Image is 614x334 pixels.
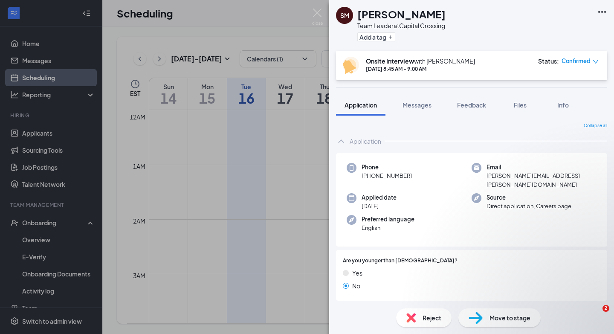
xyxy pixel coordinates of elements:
span: Applied date [362,193,397,202]
span: Feedback [457,101,486,109]
div: [DATE] 8:45 AM - 9:00 AM [366,65,475,73]
span: Reject [423,313,441,322]
span: 2 [602,305,609,312]
h1: [PERSON_NAME] [357,7,446,21]
span: [PERSON_NAME][EMAIL_ADDRESS][PERSON_NAME][DOMAIN_NAME] [487,171,597,189]
span: down [593,59,599,65]
span: Files [514,101,527,109]
span: Info [557,101,569,109]
span: [PHONE_NUMBER] [362,171,412,180]
span: English [362,224,414,232]
span: Direct application, Careers page [487,202,571,210]
span: Application [345,101,377,109]
span: Confirmed [562,57,591,65]
div: with [PERSON_NAME] [366,57,475,65]
span: Phone [362,163,412,171]
span: Move to stage [489,313,530,322]
div: Team Leader at Capital Crossing [357,21,446,30]
b: Onsite Interview [366,57,414,65]
span: Are you younger than [DEMOGRAPHIC_DATA]? [343,257,458,265]
span: Yes [352,268,362,278]
button: PlusAdd a tag [357,32,395,41]
span: No [352,281,360,290]
svg: Ellipses [597,7,607,17]
div: Status : [538,57,559,65]
span: Collapse all [584,122,607,129]
span: Preferred language [362,215,414,224]
span: [DATE] [362,202,397,210]
span: Messages [403,101,432,109]
svg: ChevronUp [336,136,346,146]
div: SM [340,11,349,20]
span: Source [487,193,571,202]
svg: Plus [388,35,393,40]
div: Application [350,137,381,145]
iframe: Intercom live chat [585,305,605,325]
span: Email [487,163,597,171]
